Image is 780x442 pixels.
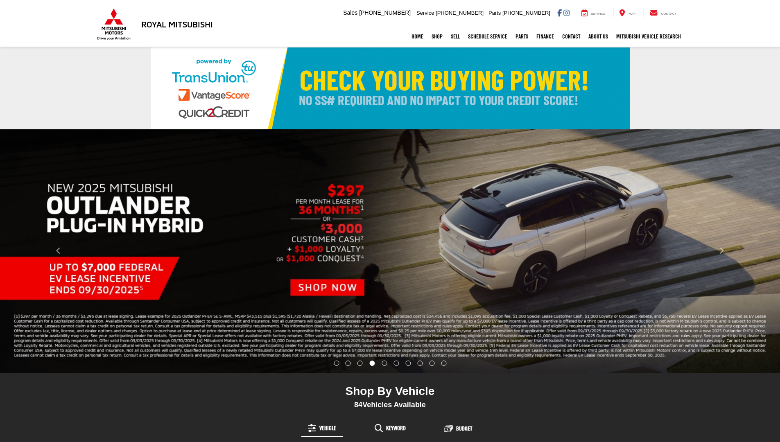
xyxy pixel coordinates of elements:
[248,400,532,409] div: Vehicles Available
[612,26,685,47] a: Mitsubishi Vehicle Research
[591,12,606,16] span: Service
[248,384,532,400] div: Shop By Vehicle
[447,26,464,47] a: Sell
[502,10,550,16] span: [PHONE_NUMBER]
[95,8,132,40] img: Mitsubishi
[359,9,411,16] span: [PHONE_NUMBER]
[558,26,584,47] a: Contact
[629,12,635,16] span: Map
[416,10,434,16] span: Service
[532,26,558,47] a: Finance
[663,146,780,356] button: Click to view next picture.
[613,9,642,17] a: Map
[354,401,362,409] span: 84
[557,9,562,16] a: Facebook: Click to visit our Facebook page
[563,9,570,16] a: Instagram: Click to visit our Instagram page
[427,26,447,47] a: Shop
[511,26,532,47] a: Parts: Opens in a new tab
[436,10,484,16] span: [PHONE_NUMBER]
[343,9,357,16] span: Sales
[141,20,213,29] h3: Royal Mitsubishi
[464,26,511,47] a: Schedule Service: Opens in a new tab
[644,9,683,17] a: Contact
[456,426,472,431] span: Budget
[151,47,630,129] img: Check Your Buying Power
[407,26,427,47] a: Home
[575,9,612,17] a: Service
[319,425,336,431] span: Vehicle
[584,26,612,47] a: About Us
[488,10,501,16] span: Parts
[386,425,406,431] span: Keyword
[661,12,676,16] span: Contact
